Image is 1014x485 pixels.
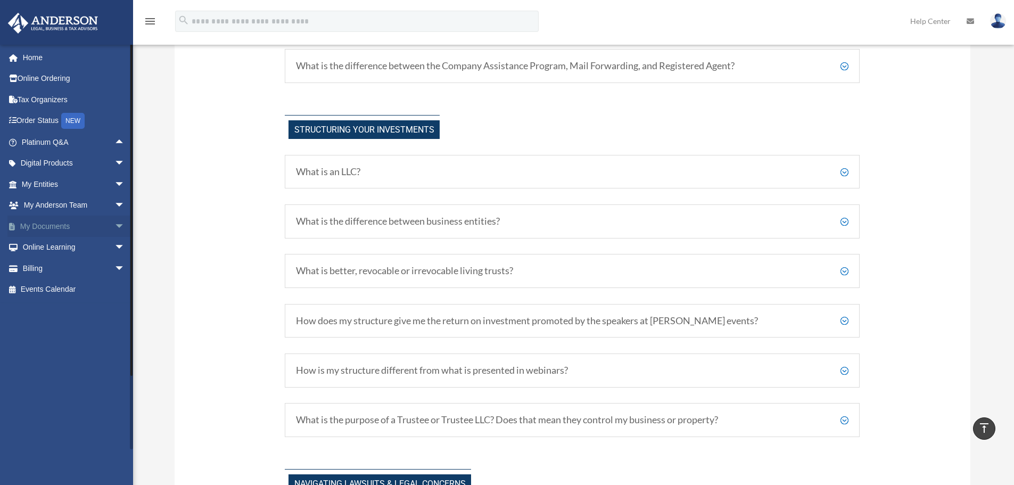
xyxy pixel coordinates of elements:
span: arrow_drop_down [114,195,136,217]
span: arrow_drop_down [114,153,136,175]
h5: What is the difference between the Company Assistance Program, Mail Forwarding, and Registered Ag... [296,60,848,72]
h5: What is the purpose of a Trustee or Trustee LLC? Does that mean they control my business or prope... [296,414,848,426]
img: User Pic [990,13,1006,29]
h5: What is the difference between business entities? [296,216,848,227]
a: vertical_align_top [973,417,995,440]
span: arrow_drop_up [114,131,136,153]
a: My Documentsarrow_drop_down [7,216,141,237]
h5: What is an LLC? [296,166,848,178]
span: arrow_drop_down [114,216,136,237]
a: My Entitiesarrow_drop_down [7,174,141,195]
a: My Anderson Teamarrow_drop_down [7,195,141,216]
h5: How is my structure different from what is presented in webinars? [296,365,848,376]
a: menu [144,19,156,28]
a: Online Learningarrow_drop_down [7,237,141,258]
span: arrow_drop_down [114,258,136,280]
img: Anderson Advisors Platinum Portal [5,13,101,34]
a: Home [7,47,141,68]
i: menu [144,15,156,28]
i: search [178,14,189,26]
a: Tax Organizers [7,89,141,110]
span: arrow_drop_down [114,174,136,195]
h5: What is better, revocable or irrevocable living trusts? [296,265,848,277]
a: Billingarrow_drop_down [7,258,141,279]
a: Digital Productsarrow_drop_down [7,153,141,174]
a: Platinum Q&Aarrow_drop_up [7,131,141,153]
a: Order StatusNEW [7,110,141,132]
h5: How does my structure give me the return on investment promoted by the speakers at [PERSON_NAME] ... [296,315,848,327]
i: vertical_align_top [978,422,991,434]
div: NEW [61,113,85,129]
a: Events Calendar [7,279,141,300]
span: arrow_drop_down [114,237,136,259]
span: Structuring Your investments [288,120,440,139]
a: Online Ordering [7,68,141,89]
